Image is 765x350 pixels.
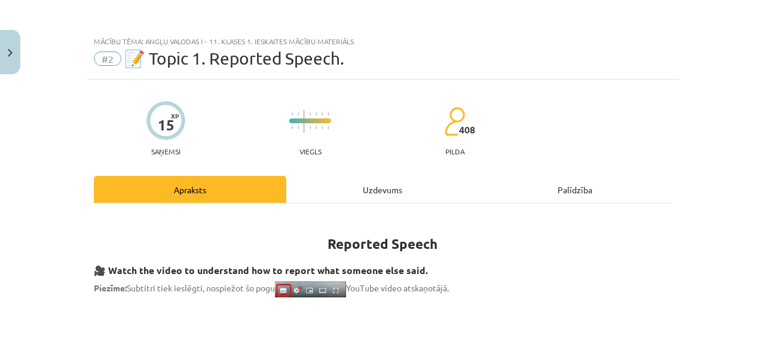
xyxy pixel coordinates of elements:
strong: Reported Speech [328,235,437,252]
img: icon-short-line-57e1e144782c952c97e751825c79c345078a6d821885a25fce030b3d8c18986b.svg [322,126,323,129]
img: students-c634bb4e5e11cddfef0936a35e636f08e4e9abd3cc4e673bd6f9a4125e45ecb1.svg [444,106,465,136]
img: icon-short-line-57e1e144782c952c97e751825c79c345078a6d821885a25fce030b3d8c18986b.svg [298,126,299,129]
div: 15 [158,117,175,133]
div: Palīdzība [479,176,671,203]
img: icon-short-line-57e1e144782c952c97e751825c79c345078a6d821885a25fce030b3d8c18986b.svg [316,112,317,115]
div: Apraksts [94,176,286,203]
span: XP [171,112,179,119]
img: icon-short-line-57e1e144782c952c97e751825c79c345078a6d821885a25fce030b3d8c18986b.svg [328,126,329,129]
img: icon-short-line-57e1e144782c952c97e751825c79c345078a6d821885a25fce030b3d8c18986b.svg [316,126,317,129]
span: Subtitri tiek ieslēgti, nospiežot šo pogu YouTube video atskaņotājā. [94,282,449,293]
img: icon-short-line-57e1e144782c952c97e751825c79c345078a6d821885a25fce030b3d8c18986b.svg [298,112,299,115]
p: Viegls [299,147,322,156]
img: icon-short-line-57e1e144782c952c97e751825c79c345078a6d821885a25fce030b3d8c18986b.svg [328,112,329,115]
img: icon-short-line-57e1e144782c952c97e751825c79c345078a6d821885a25fce030b3d8c18986b.svg [292,126,293,129]
strong: 🎥 Watch the video to understand how to report what someone else said. [94,264,428,276]
img: icon-short-line-57e1e144782c952c97e751825c79c345078a6d821885a25fce030b3d8c18986b.svg [322,112,323,115]
div: Uzdevums [286,176,479,203]
img: icon-close-lesson-0947bae3869378f0d4975bcd49f059093ad1ed9edebbc8119c70593378902aed.svg [8,49,13,57]
strong: Piezīme: [94,282,127,293]
span: 📝 Topic 1. Reported Speech. [124,48,344,68]
img: icon-short-line-57e1e144782c952c97e751825c79c345078a6d821885a25fce030b3d8c18986b.svg [292,112,293,115]
div: Mācību tēma: Angļu valodas i - 11. klases 1. ieskaites mācību materiāls [94,37,671,45]
img: icon-short-line-57e1e144782c952c97e751825c79c345078a6d821885a25fce030b3d8c18986b.svg [310,112,311,115]
img: icon-long-line-d9ea69661e0d244f92f715978eff75569469978d946b2353a9bb055b3ed8787d.svg [304,109,305,133]
span: 408 [459,124,475,135]
p: Saņemsi [146,147,185,156]
p: pilda [445,147,464,156]
span: #2 [94,51,121,66]
img: icon-short-line-57e1e144782c952c97e751825c79c345078a6d821885a25fce030b3d8c18986b.svg [310,126,311,129]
